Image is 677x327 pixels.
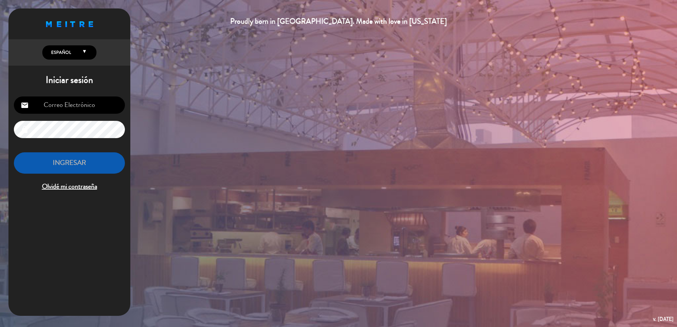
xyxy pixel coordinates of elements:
[49,49,71,56] span: Español
[21,126,29,134] i: lock
[653,314,674,324] div: v. [DATE]
[14,181,125,192] span: Olvidé mi contraseña
[14,96,125,114] input: Correo Electrónico
[14,152,125,174] button: INGRESAR
[21,101,29,109] i: email
[8,74,130,86] h1: Iniciar sesión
